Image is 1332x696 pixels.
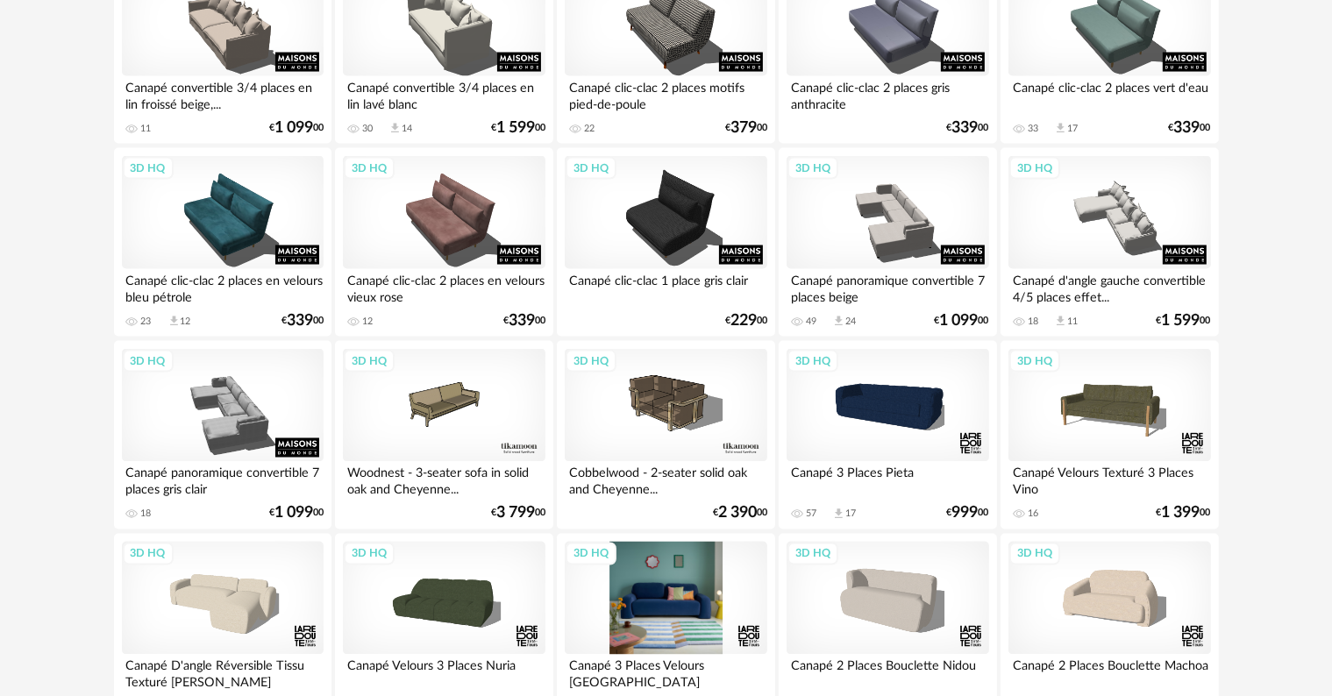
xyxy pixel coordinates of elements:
span: 229 [730,315,757,327]
div: € 00 [269,508,324,520]
div: Canapé clic-clac 2 places vert d'eau [1008,76,1210,111]
div: 3D HQ [123,543,174,565]
div: Canapé panoramique convertible 7 places beige [787,269,988,304]
div: Canapé 2 Places Bouclette Machoa [1008,655,1210,690]
a: 3D HQ Canapé d'angle gauche convertible 4/5 places effet... 18 Download icon 11 €1 59900 [1001,148,1218,337]
div: 3D HQ [787,157,838,180]
div: € 00 [1157,315,1211,327]
div: € 00 [947,508,989,520]
div: 17 [1067,123,1078,135]
div: Canapé clic-clac 2 places motifs pied-de-poule [565,76,766,111]
div: Canapé 3 Places Pieta [787,462,988,497]
div: 3D HQ [566,350,616,373]
div: 3D HQ [566,157,616,180]
div: 30 [362,123,373,135]
span: Download icon [1054,315,1067,328]
a: 3D HQ Canapé panoramique convertible 7 places gris clair 18 €1 09900 [114,341,331,530]
div: Canapé clic-clac 2 places en velours bleu pétrole [122,269,324,304]
div: 3D HQ [123,350,174,373]
div: Canapé d'angle gauche convertible 4/5 places effet... [1008,269,1210,304]
div: 17 [845,508,856,521]
div: 3D HQ [344,543,395,565]
div: Woodnest - 3-seater sofa in solid oak and Cheyenne... [343,462,545,497]
div: 11 [1067,316,1078,328]
span: 2 390 [718,508,757,520]
span: 339 [952,122,979,134]
span: 1 599 [496,122,535,134]
div: Canapé Velours 3 Places Nuria [343,655,545,690]
span: 1 099 [274,122,313,134]
a: 3D HQ Canapé Velours Texturé 3 Places Vino 16 €1 39900 [1001,341,1218,530]
div: € 00 [713,508,767,520]
div: 3D HQ [1009,350,1060,373]
div: 24 [845,316,856,328]
span: Download icon [832,315,845,328]
div: 16 [1028,508,1038,521]
span: Download icon [1054,122,1067,135]
span: 339 [287,315,313,327]
span: 339 [509,315,535,327]
div: € 00 [725,122,767,134]
div: 12 [362,316,373,328]
div: Canapé D'angle Réversible Tissu Texturé [PERSON_NAME] [122,655,324,690]
a: 3D HQ Canapé panoramique convertible 7 places beige 49 Download icon 24 €1 09900 [779,148,996,337]
div: € 00 [935,315,989,327]
div: 14 [402,123,412,135]
span: Download icon [832,508,845,521]
div: € 00 [269,122,324,134]
a: 3D HQ Canapé clic-clac 1 place gris clair €22900 [557,148,774,337]
span: 1 399 [1162,508,1200,520]
div: Canapé 2 Places Bouclette Nidou [787,655,988,690]
a: 3D HQ Canapé clic-clac 2 places en velours vieux rose 12 €33900 [335,148,552,337]
div: Cobbelwood - 2-seater solid oak and Cheyenne... [565,462,766,497]
div: 3D HQ [344,157,395,180]
span: 3 799 [496,508,535,520]
div: € 00 [1157,508,1211,520]
span: Download icon [388,122,402,135]
div: 33 [1028,123,1038,135]
div: 57 [806,508,816,521]
div: € 00 [947,122,989,134]
div: 23 [141,316,152,328]
div: € 00 [491,508,545,520]
span: 339 [1174,122,1200,134]
a: 3D HQ Canapé clic-clac 2 places en velours bleu pétrole 23 Download icon 12 €33900 [114,148,331,337]
div: 12 [181,316,191,328]
div: 3D HQ [1009,543,1060,565]
div: € 00 [281,315,324,327]
div: Canapé Velours Texturé 3 Places Vino [1008,462,1210,497]
div: 3D HQ [123,157,174,180]
div: € 00 [503,315,545,327]
div: 18 [1028,316,1038,328]
div: Canapé clic-clac 2 places gris anthracite [787,76,988,111]
span: 379 [730,122,757,134]
div: Canapé clic-clac 1 place gris clair [565,269,766,304]
span: 999 [952,508,979,520]
span: Download icon [167,315,181,328]
div: Canapé convertible 3/4 places en lin lavé blanc [343,76,545,111]
div: 22 [584,123,595,135]
div: 3D HQ [787,350,838,373]
span: 1 099 [940,315,979,327]
a: 3D HQ Cobbelwood - 2-seater solid oak and Cheyenne... €2 39000 [557,341,774,530]
div: 3D HQ [787,543,838,565]
div: € 00 [725,315,767,327]
span: 1 599 [1162,315,1200,327]
div: 3D HQ [344,350,395,373]
div: Canapé 3 Places Velours [GEOGRAPHIC_DATA] [565,655,766,690]
div: Canapé panoramique convertible 7 places gris clair [122,462,324,497]
div: 18 [141,508,152,521]
div: 49 [806,316,816,328]
div: € 00 [1169,122,1211,134]
a: 3D HQ Woodnest - 3-seater sofa in solid oak and Cheyenne... €3 79900 [335,341,552,530]
a: 3D HQ Canapé 3 Places Pieta 57 Download icon 17 €99900 [779,341,996,530]
div: 11 [141,123,152,135]
div: 3D HQ [566,543,616,565]
div: 3D HQ [1009,157,1060,180]
span: 1 099 [274,508,313,520]
div: Canapé clic-clac 2 places en velours vieux rose [343,269,545,304]
div: Canapé convertible 3/4 places en lin froissé beige,... [122,76,324,111]
div: € 00 [491,122,545,134]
